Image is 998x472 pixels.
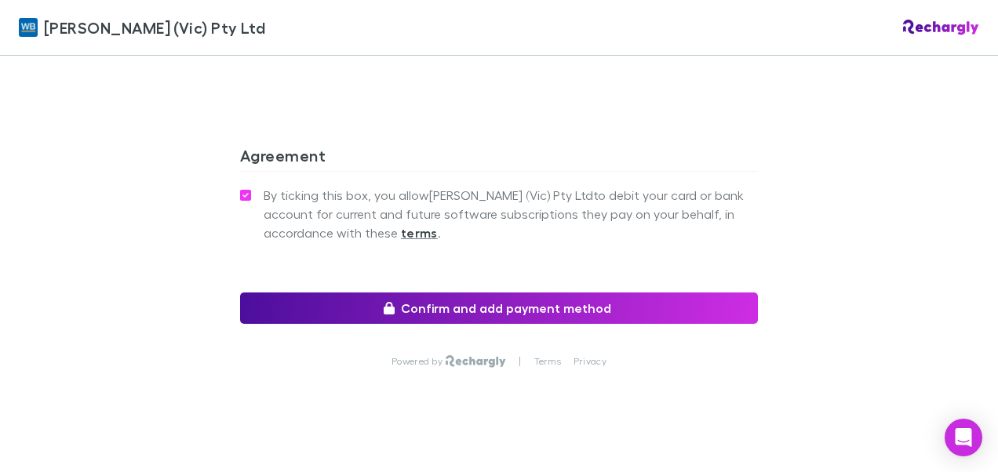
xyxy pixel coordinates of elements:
h3: Agreement [240,146,758,171]
span: [PERSON_NAME] (Vic) Pty Ltd [44,16,265,39]
strong: terms [401,225,438,241]
img: Rechargly Logo [446,355,506,368]
p: | [519,355,521,368]
a: Privacy [574,355,606,368]
button: Confirm and add payment method [240,292,758,324]
img: William Buck (Vic) Pty Ltd's Logo [19,18,38,37]
p: Powered by [392,355,446,368]
a: Terms [534,355,561,368]
span: By ticking this box, you allow [PERSON_NAME] (Vic) Pty Ltd to debit your card or bank account for... [264,186,758,242]
div: Open Intercom Messenger [945,419,982,456]
img: Rechargly Logo [903,20,979,35]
